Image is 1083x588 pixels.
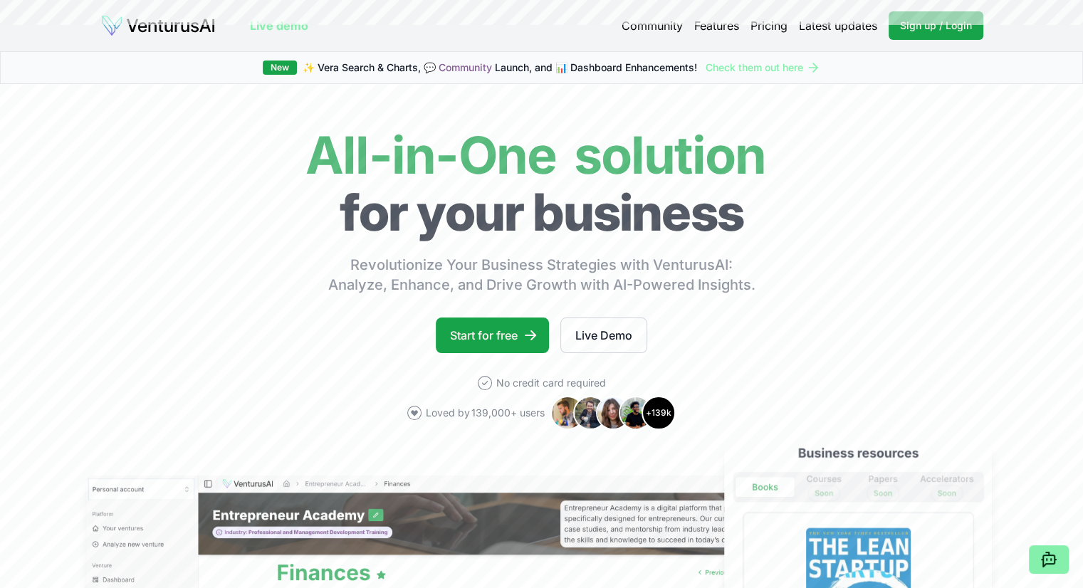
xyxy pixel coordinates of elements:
[694,17,739,34] a: Features
[303,61,697,75] span: ✨ Vera Search & Charts, 💬 Launch, and 📊 Dashboard Enhancements!
[550,396,585,430] img: Avatar 1
[900,19,972,33] span: Sign up / Login
[436,317,549,353] a: Start for free
[619,396,653,430] img: Avatar 4
[263,61,297,75] div: New
[560,317,647,353] a: Live Demo
[100,14,216,37] img: logo
[573,396,607,430] img: Avatar 2
[250,17,308,34] a: Live demo
[706,61,820,75] a: Check them out here
[799,17,877,34] a: Latest updates
[889,11,983,40] a: Sign up / Login
[750,17,788,34] a: Pricing
[622,17,683,34] a: Community
[596,396,630,430] img: Avatar 3
[439,61,492,73] a: Community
